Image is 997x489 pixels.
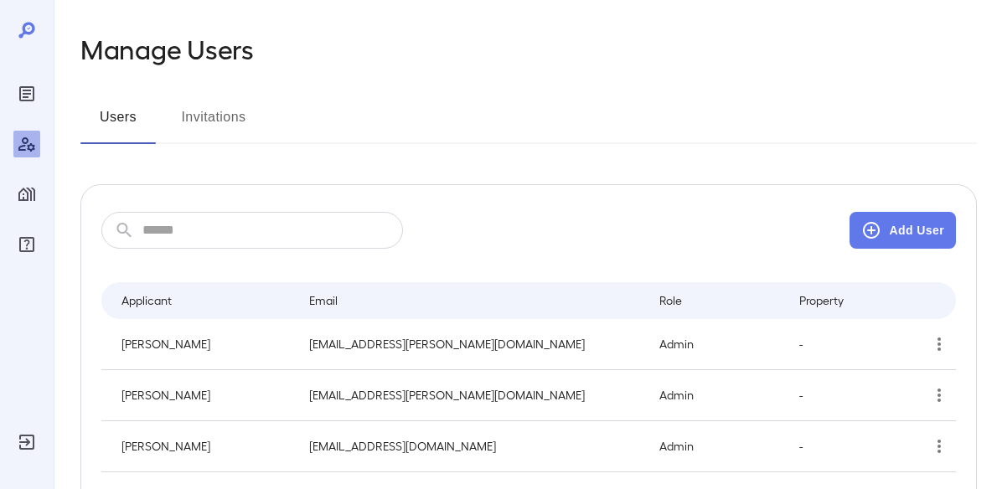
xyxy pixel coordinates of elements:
p: - [799,387,888,404]
button: Add User [850,212,956,249]
p: [PERSON_NAME] [121,387,282,404]
button: Invitations [176,104,251,144]
th: Applicant [101,282,296,319]
p: [EMAIL_ADDRESS][DOMAIN_NAME] [309,438,633,455]
p: Admin [659,438,773,455]
th: Email [296,282,646,319]
th: Property [786,282,901,319]
h2: Manage Users [80,33,254,64]
p: - [799,336,888,353]
p: - [799,438,888,455]
th: Role [646,282,787,319]
p: [PERSON_NAME] [121,438,282,455]
div: FAQ [13,231,40,258]
p: [EMAIL_ADDRESS][PERSON_NAME][DOMAIN_NAME] [309,387,633,404]
div: Manage Properties [13,181,40,208]
div: Log Out [13,429,40,456]
p: [EMAIL_ADDRESS][PERSON_NAME][DOMAIN_NAME] [309,336,633,353]
button: Users [80,104,156,144]
p: Admin [659,336,773,353]
p: Admin [659,387,773,404]
div: Manage Users [13,131,40,157]
div: Reports [13,80,40,107]
p: [PERSON_NAME] [121,336,282,353]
